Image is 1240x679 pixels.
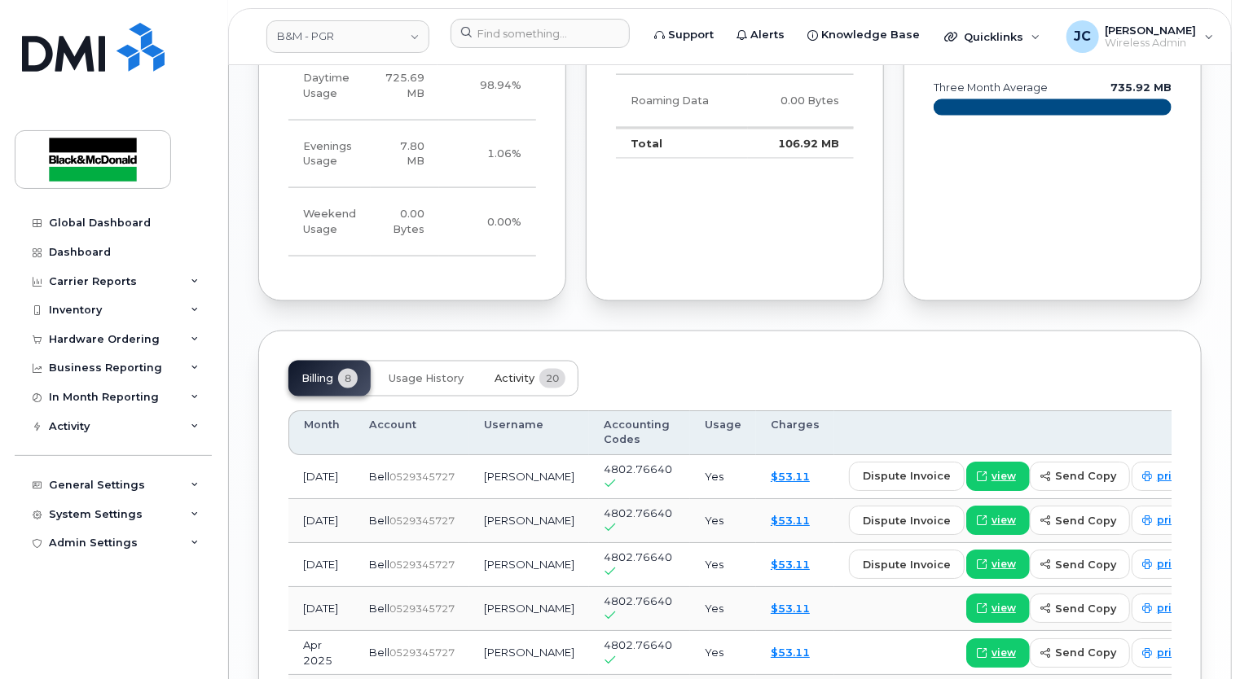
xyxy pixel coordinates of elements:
[1030,550,1130,580] button: send copy
[389,647,455,659] span: 0529345727
[992,470,1016,484] span: view
[354,411,469,456] th: Account
[1157,558,1182,572] span: print
[964,30,1023,43] span: Quicklinks
[1132,462,1196,492] a: print
[1157,514,1182,528] span: print
[369,646,389,659] span: Bell
[469,544,589,588] td: [PERSON_NAME]
[966,550,1030,580] a: view
[1055,602,1116,617] span: send copy
[1157,602,1182,616] span: print
[589,411,690,456] th: Accounting Codes
[288,588,354,632] td: [DATE]
[288,188,371,256] td: Weekend Usage
[604,595,672,608] span: 4802.76640
[1030,506,1130,536] button: send copy
[469,456,589,500] td: [PERSON_NAME]
[863,558,951,573] span: dispute invoice
[604,639,672,652] span: 4802.76640
[389,515,455,528] span: 0529345727
[389,603,455,615] span: 0529345727
[539,369,565,388] span: 20
[469,500,589,544] td: [PERSON_NAME]
[748,75,854,128] td: 0.00 Bytes
[1055,558,1116,573] span: send copy
[439,52,536,120] td: 98.94%
[1055,514,1116,529] span: send copy
[1157,646,1182,661] span: print
[604,551,672,564] span: 4802.76640
[966,594,1030,624] a: view
[1030,594,1130,624] button: send copy
[266,20,429,53] a: B&M - PGR
[1106,37,1197,50] span: Wireless Admin
[1132,639,1196,668] a: print
[849,506,965,536] button: dispute invoice
[288,120,371,189] td: Evenings Usage
[849,462,965,492] button: dispute invoice
[992,514,1016,528] span: view
[1030,639,1130,668] button: send copy
[369,559,389,572] span: Bell
[1055,469,1116,484] span: send copy
[1110,81,1172,94] text: 735.92 MB
[668,27,714,43] span: Support
[1055,646,1116,661] span: send copy
[371,188,439,256] td: 0.00 Bytes
[389,559,455,572] span: 0529345727
[604,463,672,476] span: 4802.76640
[288,52,371,120] td: Daytime Usage
[469,588,589,632] td: [PERSON_NAME]
[288,632,354,676] td: Apr 2025
[389,372,464,385] span: Usage History
[469,632,589,676] td: [PERSON_NAME]
[288,544,354,588] td: [DATE]
[771,602,810,615] a: $53.11
[1106,24,1197,37] span: [PERSON_NAME]
[992,558,1016,572] span: view
[725,19,796,51] a: Alerts
[771,471,810,484] a: $53.11
[863,469,951,484] span: dispute invoice
[771,559,810,572] a: $53.11
[288,500,354,544] td: [DATE]
[439,188,536,256] td: 0.00%
[469,411,589,456] th: Username
[849,550,965,580] button: dispute invoice
[821,27,920,43] span: Knowledge Base
[796,19,931,51] a: Knowledge Base
[933,81,1048,94] text: three month average
[288,120,536,189] tr: Weekdays from 6:00pm to 8:00am
[690,411,756,456] th: Usage
[371,120,439,189] td: 7.80 MB
[966,462,1030,492] a: view
[643,19,725,51] a: Support
[616,75,748,128] td: Roaming Data
[690,456,756,500] td: Yes
[690,500,756,544] td: Yes
[1132,506,1196,536] a: print
[451,19,630,48] input: Find something...
[750,27,785,43] span: Alerts
[604,507,672,520] span: 4802.76640
[1132,550,1196,580] a: print
[771,646,810,659] a: $53.11
[369,602,389,615] span: Bell
[288,411,354,456] th: Month
[288,456,354,500] td: [DATE]
[389,471,455,484] span: 0529345727
[1132,594,1196,624] a: print
[992,646,1016,661] span: view
[966,506,1030,536] a: view
[369,471,389,484] span: Bell
[1055,20,1225,53] div: Jackie Cox
[966,639,1030,668] a: view
[748,128,854,159] td: 106.92 MB
[1074,27,1091,46] span: JC
[771,515,810,528] a: $53.11
[288,188,536,256] tr: Friday from 6:00pm to Monday 8:00am
[933,20,1052,53] div: Quicklinks
[369,515,389,528] span: Bell
[690,544,756,588] td: Yes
